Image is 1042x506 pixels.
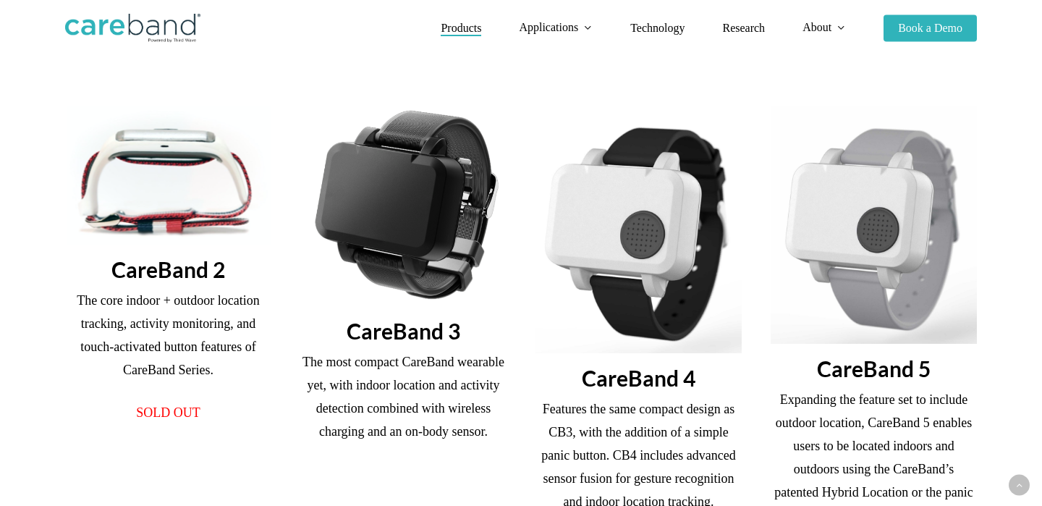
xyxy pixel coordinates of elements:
[519,22,593,34] a: Applications
[519,21,578,33] span: Applications
[722,22,765,34] a: Research
[300,317,507,345] h3: CareBand 3
[630,22,685,34] a: Technology
[1009,475,1030,496] a: Back to top
[136,405,200,420] span: SOLD OUT
[771,355,977,382] h3: CareBand 5
[535,364,742,392] h3: CareBand 4
[884,22,977,34] a: Book a Demo
[300,350,507,463] p: The most compact CareBand wearable yet, with indoor location and activity detection combined with...
[441,22,481,34] a: Products
[802,22,846,34] a: About
[898,22,962,34] span: Book a Demo
[65,289,271,401] p: The core indoor + outdoor location tracking, activity monitoring, and touch-activated button feat...
[65,14,200,43] img: CareBand
[802,21,831,33] span: About
[65,256,271,283] h3: CareBand 2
